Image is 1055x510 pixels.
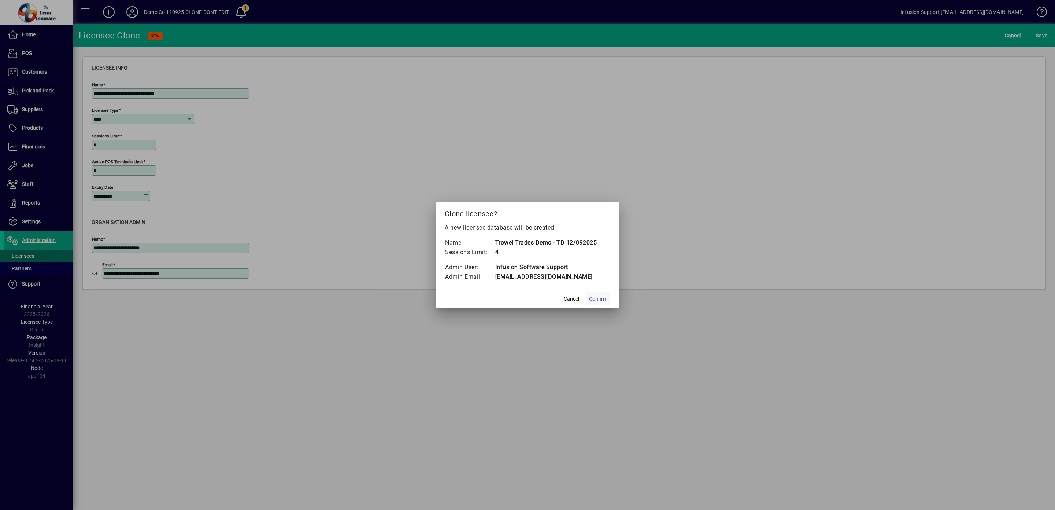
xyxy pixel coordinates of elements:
button: Confirm [586,292,610,305]
td: Admin User: [445,263,495,272]
span: Cancel [564,295,579,303]
span: Confirm [589,295,607,303]
td: Admin Email: [445,272,495,282]
span: 4 [495,249,499,256]
p: A new licensee database will be created. [445,223,610,232]
button: Cancel [560,292,583,305]
td: Trowel Trades Demo - TD 12/092025 [495,238,611,247]
h2: Clone licensee? [436,202,619,223]
td: Infusion Software Support [495,263,611,272]
td: [EMAIL_ADDRESS][DOMAIN_NAME] [495,272,611,282]
td: Name: [445,238,495,247]
td: Sessions Limit: [445,247,495,257]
